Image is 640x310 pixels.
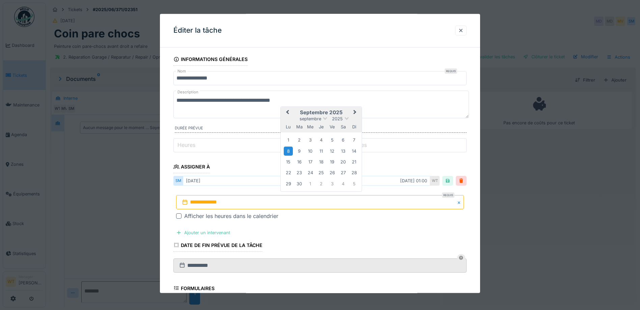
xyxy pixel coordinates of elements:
div: Choose jeudi 2 octobre 2025 [317,179,326,188]
label: Durée prévue [175,126,467,133]
button: Next Month [350,108,361,119]
div: vendredi [328,123,337,132]
div: Choose mercredi 1 octobre 2025 [306,179,315,188]
label: Heures [176,141,197,149]
span: septembre [300,116,321,121]
div: Choose dimanche 5 octobre 2025 [350,179,359,188]
div: WT [430,176,440,186]
div: Choose mardi 30 septembre 2025 [295,179,304,188]
div: Afficher les heures dans le calendrier [184,212,278,220]
div: Choose mercredi 10 septembre 2025 [306,147,315,156]
div: Choose mardi 23 septembre 2025 [295,168,304,178]
div: Choose lundi 15 septembre 2025 [284,157,293,166]
button: Close [456,195,464,210]
div: Choose samedi 6 septembre 2025 [339,135,348,145]
div: samedi [339,123,348,132]
div: Choose vendredi 19 septembre 2025 [328,157,337,166]
div: Choose mardi 2 septembre 2025 [295,135,304,145]
button: Previous Month [281,108,292,119]
div: Date de fin prévue de la tâche [173,240,262,252]
label: Nom [176,69,187,74]
div: Choose lundi 29 septembre 2025 [284,179,293,188]
div: Choose samedi 20 septembre 2025 [339,157,348,166]
div: Choose dimanche 7 septembre 2025 [350,135,359,145]
div: Choose samedi 13 septembre 2025 [339,147,348,156]
div: Ajouter un intervenant [173,228,233,238]
div: dimanche [350,123,359,132]
div: Choose dimanche 14 septembre 2025 [350,147,359,156]
div: Choose vendredi 12 septembre 2025 [328,147,337,156]
div: Informations générales [173,54,248,66]
div: Requis [442,193,454,198]
div: Choose mercredi 24 septembre 2025 [306,168,315,178]
div: Choose mercredi 3 septembre 2025 [306,135,315,145]
div: SM [173,176,183,186]
div: Choose jeudi 11 septembre 2025 [317,147,326,156]
div: Choose vendredi 3 octobre 2025 [328,179,337,188]
div: Choose lundi 1 septembre 2025 [284,135,293,145]
div: Formulaires [173,283,215,295]
div: Choose samedi 4 octobre 2025 [339,179,348,188]
div: [DATE] [DATE] 01:00 [183,176,430,186]
div: Choose mercredi 17 septembre 2025 [306,157,315,166]
label: Description [176,88,200,97]
div: Choose jeudi 18 septembre 2025 [317,157,326,166]
div: Choose lundi 8 septembre 2025 [284,147,293,156]
div: Choose dimanche 28 septembre 2025 [350,168,359,178]
div: mercredi [306,123,315,132]
div: Month septembre, 2025 [283,135,360,189]
h2: septembre 2025 [281,110,362,116]
h3: Éditer la tâche [173,26,222,35]
div: Choose samedi 27 septembre 2025 [339,168,348,178]
div: Requis [445,69,457,74]
div: Choose mardi 16 septembre 2025 [295,157,304,166]
div: Choose dimanche 21 septembre 2025 [350,157,359,166]
span: 2025 [332,116,343,121]
div: lundi [284,123,293,132]
div: Choose lundi 22 septembre 2025 [284,168,293,178]
div: Assigner à [173,162,210,173]
div: mardi [295,123,304,132]
div: Choose vendredi 5 septembre 2025 [328,135,337,145]
div: Choose jeudi 4 septembre 2025 [317,135,326,145]
div: Choose vendredi 26 septembre 2025 [328,168,337,178]
div: jeudi [317,123,326,132]
div: Choose jeudi 25 septembre 2025 [317,168,326,178]
div: Choose mardi 9 septembre 2025 [295,147,304,156]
